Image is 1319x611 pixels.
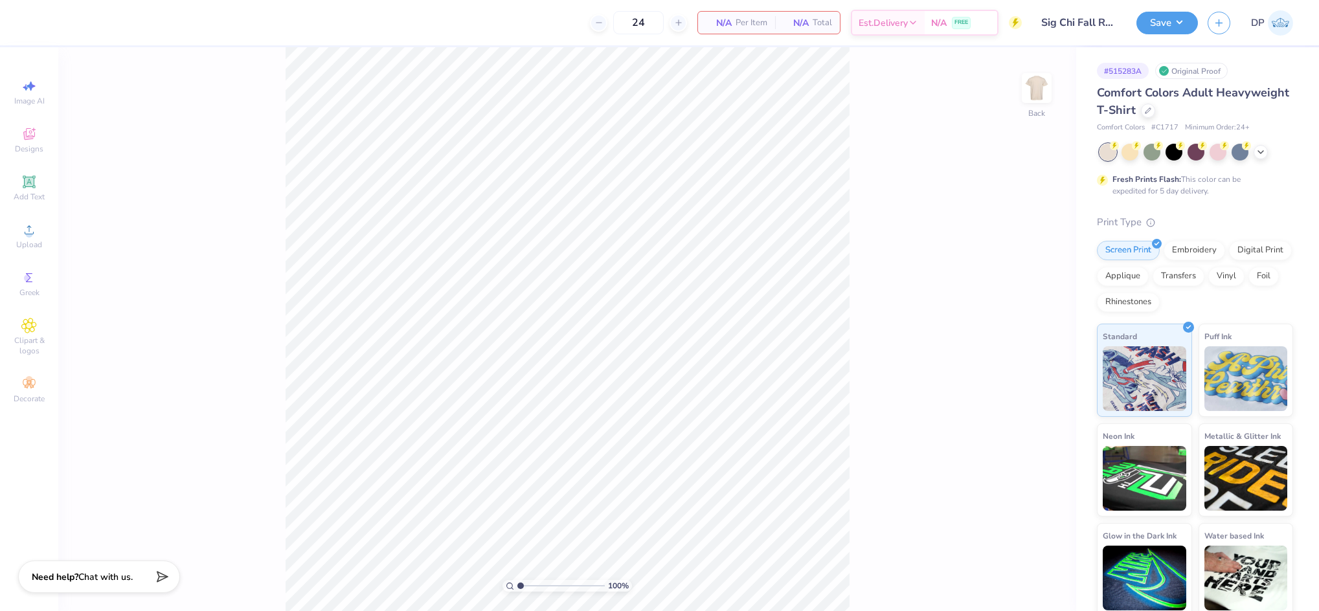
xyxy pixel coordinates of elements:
img: Standard [1103,346,1186,411]
div: Embroidery [1164,241,1225,260]
span: Comfort Colors Adult Heavyweight T-Shirt [1097,85,1289,118]
span: Metallic & Glitter Ink [1204,429,1281,443]
div: Digital Print [1229,241,1292,260]
span: 100 % [608,580,629,592]
img: Metallic & Glitter Ink [1204,446,1288,511]
img: Glow in the Dark Ink [1103,546,1186,610]
img: Water based Ink [1204,546,1288,610]
span: Comfort Colors [1097,122,1145,133]
input: Untitled Design [1032,10,1127,36]
span: Designs [15,144,43,154]
span: Est. Delivery [859,16,908,30]
span: Total [813,16,832,30]
div: Vinyl [1208,267,1245,286]
div: Transfers [1153,267,1204,286]
span: # C1717 [1151,122,1178,133]
div: This color can be expedited for 5 day delivery. [1112,173,1272,197]
button: Save [1136,12,1198,34]
div: # 515283A [1097,63,1149,79]
span: N/A [706,16,732,30]
div: Back [1028,107,1045,119]
span: Add Text [14,192,45,202]
span: N/A [931,16,947,30]
span: N/A [783,16,809,30]
strong: Fresh Prints Flash: [1112,174,1181,184]
span: Per Item [736,16,767,30]
span: Upload [16,239,42,250]
a: DP [1251,10,1293,36]
img: Back [1024,75,1050,101]
img: Darlene Padilla [1268,10,1293,36]
span: Puff Ink [1204,329,1232,343]
div: Screen Print [1097,241,1160,260]
input: – – [613,11,664,34]
span: FREE [954,18,968,27]
div: Applique [1097,267,1149,286]
span: Standard [1103,329,1137,343]
span: Image AI [14,96,45,106]
div: Original Proof [1155,63,1228,79]
span: Chat with us. [78,571,133,583]
span: Decorate [14,394,45,404]
img: Puff Ink [1204,346,1288,411]
span: Neon Ink [1103,429,1134,443]
span: Water based Ink [1204,529,1264,542]
div: Print Type [1097,215,1293,230]
div: Rhinestones [1097,293,1160,312]
img: Neon Ink [1103,446,1186,511]
span: Greek [19,287,39,298]
strong: Need help? [32,571,78,583]
span: Clipart & logos [6,335,52,356]
div: Foil [1248,267,1279,286]
span: DP [1251,16,1265,30]
span: Glow in the Dark Ink [1103,529,1177,542]
span: Minimum Order: 24 + [1185,122,1250,133]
